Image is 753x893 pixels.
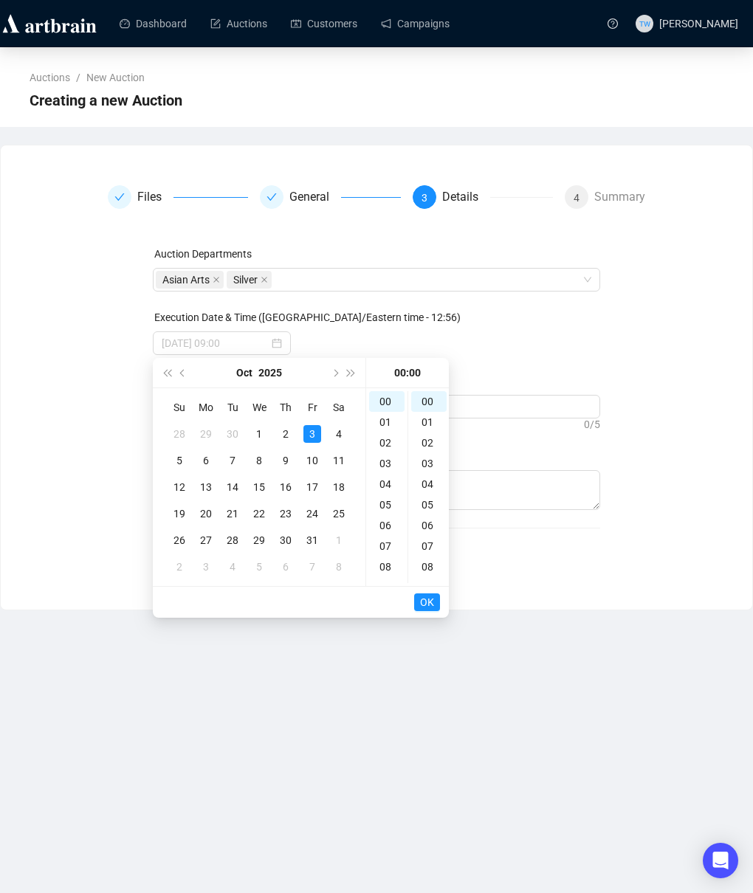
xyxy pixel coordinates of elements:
div: 02 [411,432,447,453]
div: 00 [411,391,447,412]
span: close [261,276,268,283]
td: 2025-09-29 [193,421,219,447]
div: General [260,185,400,209]
td: 2025-11-04 [219,554,246,580]
td: 2025-10-10 [299,447,326,474]
button: Choose a month [236,358,252,387]
span: question-circle [608,18,618,29]
th: We [246,394,272,421]
div: 08 [369,556,405,577]
a: Auctions [27,69,73,86]
td: 2025-10-06 [193,447,219,474]
div: 29 [197,425,215,443]
div: 03 [411,453,447,474]
div: Files [108,185,248,209]
div: 15 [250,478,268,496]
div: 4 [330,425,348,443]
div: 27 [197,531,215,549]
div: 05 [369,494,405,515]
div: Details [442,185,490,209]
td: 2025-10-18 [326,474,352,500]
div: 22 [250,505,268,523]
td: 2025-11-08 [326,554,352,580]
td: 2025-10-28 [219,527,246,554]
div: 03 [369,453,405,474]
td: 2025-11-05 [246,554,272,580]
span: Creating a new Auction [30,89,182,112]
div: 26 [171,531,188,549]
td: 2025-11-02 [166,554,193,580]
th: Sa [326,394,352,421]
td: 2025-10-05 [166,447,193,474]
td: 2025-10-11 [326,447,352,474]
div: 00:00 [372,358,443,387]
td: 2025-10-08 [246,447,272,474]
div: 16 [277,478,295,496]
button: Choose a year [258,358,282,387]
a: Campaigns [381,4,450,43]
div: General [289,185,341,209]
button: OK [414,593,440,611]
div: 13 [197,478,215,496]
div: 06 [369,515,405,536]
td: 2025-10-13 [193,474,219,500]
div: 04 [411,474,447,494]
a: Customers [291,4,357,43]
button: Next year (Control + right) [343,358,360,387]
div: 1 [330,531,348,549]
div: 6 [277,558,295,576]
div: Summary [594,185,645,209]
div: 12 [171,478,188,496]
td: 2025-10-02 [272,421,299,447]
div: 18 [330,478,348,496]
td: 2025-10-26 [166,527,193,554]
th: Th [272,394,299,421]
div: 8 [330,558,348,576]
div: 24 [303,505,321,523]
span: check [267,192,277,202]
div: 06 [411,515,447,536]
div: 09 [411,577,447,598]
td: 2025-10-07 [219,447,246,474]
input: Select date [162,335,269,351]
div: 8 [250,452,268,469]
div: 10 [303,452,321,469]
td: 2025-10-04 [326,421,352,447]
th: Fr [299,394,326,421]
div: 19 [171,505,188,523]
span: Silver [227,271,272,289]
td: 2025-10-30 [272,527,299,554]
div: 5 [250,558,268,576]
td: 2025-10-03 [299,421,326,447]
td: 2025-10-24 [299,500,326,527]
td: 2025-11-01 [326,527,352,554]
th: Tu [219,394,246,421]
th: Su [166,394,193,421]
span: TW [639,17,650,29]
div: 14 [224,478,241,496]
div: 31 [303,531,321,549]
div: 30 [277,531,295,549]
div: 08 [411,556,447,577]
div: 6 [197,452,215,469]
span: 4 [574,192,580,204]
td: 2025-10-01 [246,421,272,447]
div: 1 [250,425,268,443]
div: 2 [277,425,295,443]
div: Open Intercom Messenger [703,843,738,878]
span: Silver [233,272,258,288]
div: 02 [369,432,405,453]
div: 4Summary [565,185,645,209]
div: 3 [197,558,215,576]
label: Execution Date & Time (US/Eastern time - 12:56) [154,311,461,323]
th: Mo [193,394,219,421]
td: 2025-10-19 [166,500,193,527]
div: 17 [303,478,321,496]
td: 2025-10-20 [193,500,219,527]
span: Asian Arts [156,271,224,289]
td: 2025-10-15 [246,474,272,500]
div: 01 [411,412,447,432]
div: 21 [224,505,241,523]
button: Next month (PageDown) [326,358,343,387]
td: 2025-10-27 [193,527,219,554]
